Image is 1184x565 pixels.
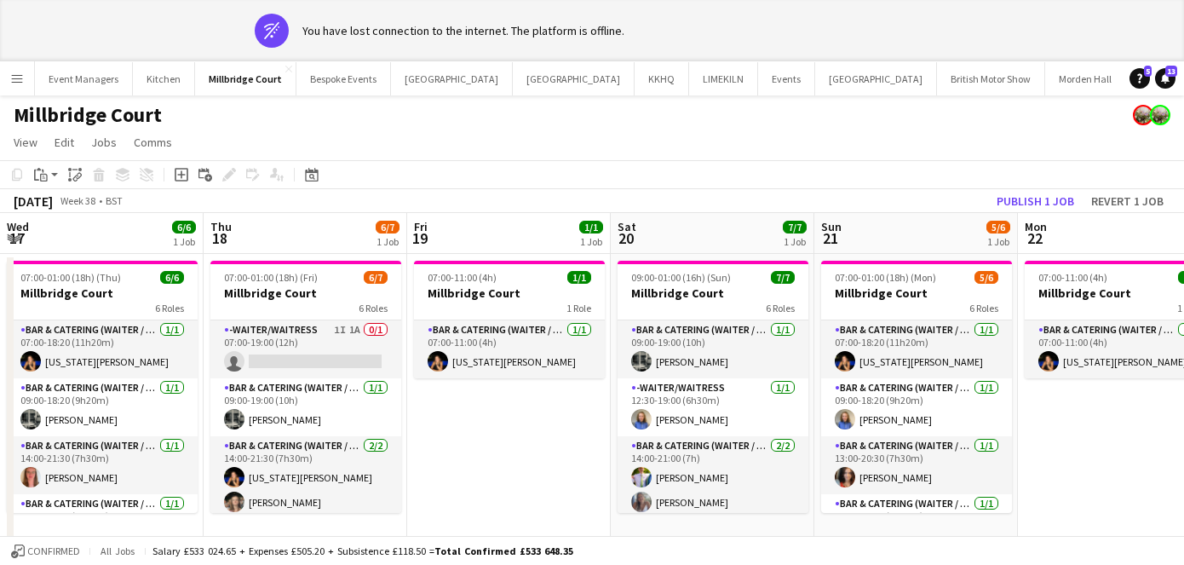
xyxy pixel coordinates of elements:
[210,285,401,301] h3: Millbridge Court
[48,131,81,153] a: Edit
[7,378,198,436] app-card-role: Bar & Catering (Waiter / waitress)1/109:00-18:20 (9h20m)[PERSON_NAME]
[821,378,1012,436] app-card-role: Bar & Catering (Waiter / waitress)1/109:00-18:20 (9h20m)[PERSON_NAME]
[414,285,605,301] h3: Millbridge Court
[376,221,399,233] span: 6/7
[1144,66,1152,77] span: 5
[618,285,808,301] h3: Millbridge Court
[14,135,37,150] span: View
[172,221,196,233] span: 6/6
[20,271,121,284] span: 07:00-01:00 (18h) (Thu)
[615,228,636,248] span: 20
[819,228,842,248] span: 21
[296,62,391,95] button: Bespoke Events
[1038,271,1107,284] span: 07:00-11:00 (4h)
[631,271,731,284] span: 09:00-01:00 (16h) (Sun)
[411,228,428,248] span: 19
[134,135,172,150] span: Comms
[173,235,195,248] div: 1 Job
[618,320,808,378] app-card-role: Bar & Catering (Waiter / waitress)1/109:00-19:00 (10h)[PERSON_NAME]
[990,190,1081,212] button: Publish 1 job
[1165,66,1177,77] span: 13
[580,235,602,248] div: 1 Job
[55,135,74,150] span: Edit
[579,221,603,233] span: 1/1
[391,62,513,95] button: [GEOGRAPHIC_DATA]
[56,194,99,207] span: Week 38
[91,135,117,150] span: Jobs
[210,436,401,519] app-card-role: Bar & Catering (Waiter / waitress)2/214:00-21:30 (7h30m)[US_STATE][PERSON_NAME][PERSON_NAME]
[974,271,998,284] span: 5/6
[14,193,53,210] div: [DATE]
[821,219,842,234] span: Sun
[9,542,83,561] button: Confirmed
[987,235,1009,248] div: 1 Job
[160,271,184,284] span: 6/6
[618,261,808,513] app-job-card: 09:00-01:00 (16h) (Sun)7/7Millbridge Court6 RolesBar & Catering (Waiter / waitress)1/109:00-19:00...
[84,131,124,153] a: Jobs
[1025,219,1047,234] span: Mon
[127,131,179,153] a: Comms
[969,302,998,314] span: 6 Roles
[14,102,162,128] h1: Millbridge Court
[414,219,428,234] span: Fri
[689,62,758,95] button: LIMEKILN
[359,302,388,314] span: 6 Roles
[414,320,605,378] app-card-role: Bar & Catering (Waiter / waitress)1/107:00-11:00 (4h)[US_STATE][PERSON_NAME]
[635,62,689,95] button: KKHQ
[210,378,401,436] app-card-role: Bar & Catering (Waiter / waitress)1/109:00-19:00 (10h)[PERSON_NAME]
[210,261,401,513] app-job-card: 07:00-01:00 (18h) (Fri)6/7Millbridge Court6 Roles-Waiter/Waitress1I1A0/107:00-19:00 (12h) Bar & C...
[1045,62,1126,95] button: Morden Hall
[567,271,591,284] span: 1/1
[784,235,806,248] div: 1 Job
[783,221,807,233] span: 7/7
[766,302,795,314] span: 6 Roles
[821,285,1012,301] h3: Millbridge Court
[618,378,808,436] app-card-role: -Waiter/Waitress1/112:30-19:00 (6h30m)[PERSON_NAME]
[1022,228,1047,248] span: 22
[771,271,795,284] span: 7/7
[152,545,573,557] div: Salary £533 024.65 + Expenses £505.20 + Subsistence £118.50 =
[106,194,123,207] div: BST
[1084,190,1170,212] button: Revert 1 job
[821,494,1012,552] app-card-role: Bar & Catering (Waiter / waitress)1/115:00-22:30 (7h30m)
[35,62,133,95] button: Event Managers
[566,302,591,314] span: 1 Role
[434,545,573,557] span: Total Confirmed £533 648.35
[7,261,198,513] app-job-card: 07:00-01:00 (18h) (Thu)6/6Millbridge Court6 RolesBar & Catering (Waiter / waitress)1/107:00-18:20...
[4,228,29,248] span: 17
[208,228,232,248] span: 18
[210,320,401,378] app-card-role: -Waiter/Waitress1I1A0/107:00-19:00 (12h)
[1129,68,1150,89] a: 5
[7,131,44,153] a: View
[414,261,605,378] app-job-card: 07:00-11:00 (4h)1/1Millbridge Court1 RoleBar & Catering (Waiter / waitress)1/107:00-11:00 (4h)[US...
[133,62,195,95] button: Kitchen
[1133,105,1153,125] app-user-avatar: Staffing Manager
[758,62,815,95] button: Events
[302,23,624,38] div: You have lost connection to the internet. The platform is offline.
[986,221,1010,233] span: 5/6
[195,62,296,95] button: Millbridge Court
[618,219,636,234] span: Sat
[1155,68,1175,89] a: 13
[618,436,808,519] app-card-role: Bar & Catering (Waiter / waitress)2/214:00-21:00 (7h)[PERSON_NAME][PERSON_NAME]
[428,271,497,284] span: 07:00-11:00 (4h)
[364,271,388,284] span: 6/7
[7,320,198,378] app-card-role: Bar & Catering (Waiter / waitress)1/107:00-18:20 (11h20m)[US_STATE][PERSON_NAME]
[97,545,138,557] span: All jobs
[821,436,1012,494] app-card-role: Bar & Catering (Waiter / waitress)1/113:00-20:30 (7h30m)[PERSON_NAME]
[821,320,1012,378] app-card-role: Bar & Catering (Waiter / waitress)1/107:00-18:20 (11h20m)[US_STATE][PERSON_NAME]
[815,62,937,95] button: [GEOGRAPHIC_DATA]
[155,302,184,314] span: 6 Roles
[7,494,198,552] app-card-role: Bar & Catering (Waiter / waitress)1/115:15-22:30 (7h15m)
[7,285,198,301] h3: Millbridge Court
[224,271,318,284] span: 07:00-01:00 (18h) (Fri)
[513,62,635,95] button: [GEOGRAPHIC_DATA]
[937,62,1045,95] button: British Motor Show
[1150,105,1170,125] app-user-avatar: Staffing Manager
[210,219,232,234] span: Thu
[27,545,80,557] span: Confirmed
